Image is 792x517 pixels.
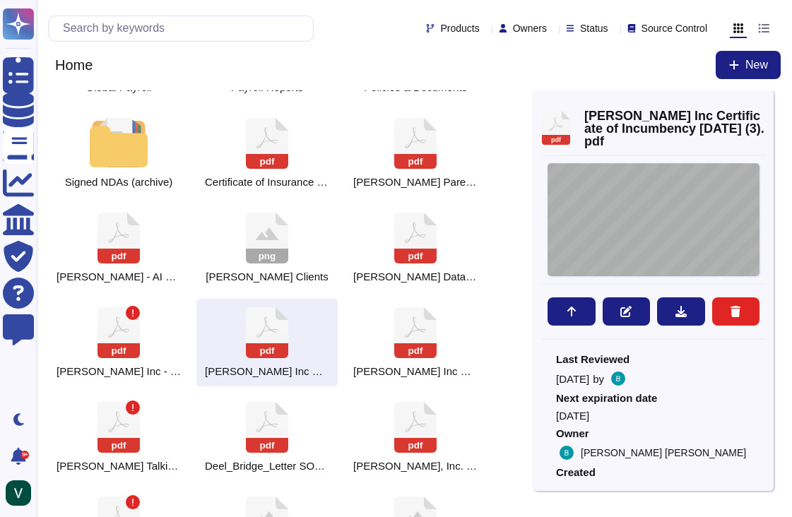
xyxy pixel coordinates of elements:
span: Deel_Bridge_Letter SOC 1 - 30_June_2025.pdf [205,460,329,473]
span: Source Control [642,23,707,33]
button: Download [657,297,705,326]
span: Deel Clients.png [206,271,328,283]
img: user [611,372,625,386]
img: user [560,446,574,460]
button: New [716,51,781,79]
span: Deel - Organization Chart .pptx.pdf [353,176,478,189]
span: Created [556,467,751,477]
img: user [6,480,31,506]
span: [PERSON_NAME] [PERSON_NAME] [581,448,746,458]
div: 9+ [20,451,29,459]
span: Deel Inc Credit Check 2025.pdf [353,365,478,378]
span: Products [440,23,479,33]
span: [DATE] [556,410,751,421]
span: Deel Data Sub-Processors_LIVE.pdf [353,271,478,283]
button: Delete [712,297,760,326]
span: Deel, Inc. 663168380 ACH & Wire Transaction Routing Instructions.pdf [353,460,478,473]
button: Move to... [548,297,596,326]
span: Home [48,54,100,76]
span: Owners [513,23,547,33]
span: Next expiration date [556,393,751,403]
span: Status [580,23,608,33]
button: Edit [603,297,651,326]
span: [PERSON_NAME] Inc Certificate of Incumbency [DATE] (3).pdf [584,109,765,148]
span: Signed NDAs (archive) [65,176,173,189]
span: DEEL AI - AI Governance and Compliance Documentation (4).pdf [57,271,181,283]
input: Search by keywords [56,16,313,41]
span: Last Reviewed [556,354,751,364]
span: Owner [556,428,751,439]
span: Deel Inc - Bank Account Confirmation.pdf [57,365,181,378]
span: [DATE] [556,374,589,384]
button: user [3,477,41,509]
span: New [745,59,768,71]
div: by [556,372,751,386]
span: COI Deel Inc 2025.pdf [205,176,329,189]
span: Deel PR Talking Points.pdf [57,460,181,473]
span: Deel Inc Certificate of Incumbency May 2024 (3).pdf [205,365,329,378]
